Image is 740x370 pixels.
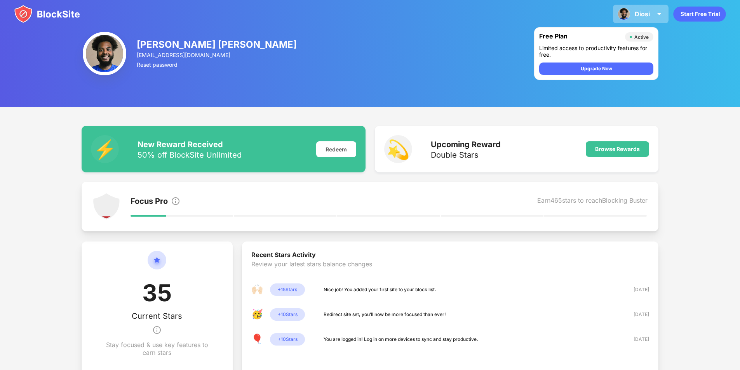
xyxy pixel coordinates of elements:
div: 35 [142,279,172,311]
div: [DATE] [622,311,649,318]
div: Upcoming Reward [431,140,501,149]
img: ACg8ocLCt0tkh_6hVw38u7Y27_0AS0f4eTDmtujmriNnEcSmLM8a5JA=s96-c [83,32,126,75]
div: Free Plan [539,32,621,42]
div: animation [673,6,726,22]
div: 🙌🏻 [251,283,264,296]
img: ACg8ocLCt0tkh_6hVw38u7Y27_0AS0f4eTDmtujmriNnEcSmLM8a5JA=s96-c [618,8,630,20]
div: You are logged in! Log in on more devices to sync and stay productive. [324,335,478,343]
div: Stay focused & use key features to earn stars [100,341,214,356]
div: ⚡️ [91,135,119,163]
div: Browse Rewards [595,146,640,152]
div: Earn 465 stars to reach Blocking Buster [537,196,648,207]
div: New Reward Received [138,140,242,149]
div: Active [634,34,649,40]
div: [EMAIL_ADDRESS][DOMAIN_NAME] [137,52,298,58]
div: Recent Stars Activity [251,251,649,260]
div: Diosi [635,10,650,18]
div: + 10 Stars [270,333,305,346]
div: 💫 [384,135,412,163]
div: 50% off BlockSite Unlimited [138,151,242,159]
div: Current Stars [132,311,182,321]
div: + 10 Stars [270,308,305,321]
div: [DATE] [622,286,649,294]
img: circle-star.svg [148,251,166,279]
div: Upgrade Now [581,65,612,73]
img: blocksite-icon.svg [14,5,80,23]
div: Redirect site set, you’ll now be more focused than ever! [324,311,446,318]
div: 🎈 [251,333,264,346]
div: [PERSON_NAME] [PERSON_NAME] [137,39,298,50]
div: Review your latest stars balance changes [251,260,649,283]
div: Focus Pro [131,196,168,207]
img: info.svg [152,321,162,339]
div: [DATE] [622,335,649,343]
div: Redeem [316,141,356,157]
div: Double Stars [431,151,501,159]
div: 🥳 [251,308,264,321]
img: points-level-1.svg [92,193,120,221]
div: Limited access to productivity features for free. [539,45,653,58]
div: Reset password [137,61,298,68]
div: + 15 Stars [270,283,305,296]
div: Nice job! You added your first site to your block list. [324,286,436,294]
img: info.svg [171,196,180,206]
